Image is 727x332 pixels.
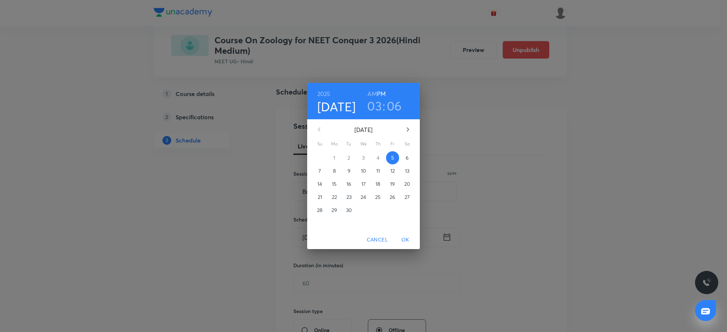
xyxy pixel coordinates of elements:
[367,89,377,99] button: AM
[318,193,322,201] p: 21
[313,204,326,217] button: 28
[397,235,414,244] span: OK
[333,167,336,175] p: 8
[405,193,410,201] p: 27
[313,177,326,191] button: 14
[375,193,381,201] p: 25
[332,180,337,188] p: 15
[317,99,356,114] button: [DATE]
[386,140,399,148] span: Fr
[313,164,326,177] button: 7
[377,89,386,99] button: PM
[328,177,341,191] button: 15
[371,140,385,148] span: Th
[394,233,417,247] button: OK
[361,167,366,175] p: 10
[357,177,370,191] button: 17
[332,207,337,214] p: 29
[348,167,350,175] p: 9
[376,167,380,175] p: 11
[386,177,399,191] button: 19
[401,191,414,204] button: 27
[406,154,409,161] p: 6
[361,193,366,201] p: 24
[317,207,322,214] p: 28
[317,89,330,99] button: 2025
[371,177,385,191] button: 18
[401,151,414,164] button: 6
[342,164,356,177] button: 9
[346,180,351,188] p: 16
[328,140,341,148] span: Mo
[386,151,399,164] button: 5
[328,204,341,217] button: 29
[371,164,385,177] button: 11
[332,193,337,201] p: 22
[390,167,395,175] p: 12
[375,180,380,188] p: 18
[401,177,414,191] button: 20
[328,125,399,134] p: [DATE]
[328,164,341,177] button: 8
[382,98,385,113] h3: :
[367,98,382,113] button: 03
[371,191,385,204] button: 25
[390,180,395,188] p: 19
[391,154,394,161] p: 5
[317,180,322,188] p: 14
[361,180,366,188] p: 17
[390,193,395,201] p: 26
[357,140,370,148] span: We
[313,140,326,148] span: Su
[387,98,402,113] button: 06
[328,191,341,204] button: 22
[364,233,391,247] button: Cancel
[367,235,388,244] span: Cancel
[342,177,356,191] button: 16
[313,191,326,204] button: 21
[357,191,370,204] button: 24
[342,204,356,217] button: 30
[404,180,410,188] p: 20
[318,167,321,175] p: 7
[342,140,356,148] span: Tu
[346,193,352,201] p: 23
[357,164,370,177] button: 10
[342,191,356,204] button: 23
[386,191,399,204] button: 26
[401,140,414,148] span: Sa
[346,207,352,214] p: 30
[405,167,409,175] p: 13
[401,164,414,177] button: 13
[386,164,399,177] button: 12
